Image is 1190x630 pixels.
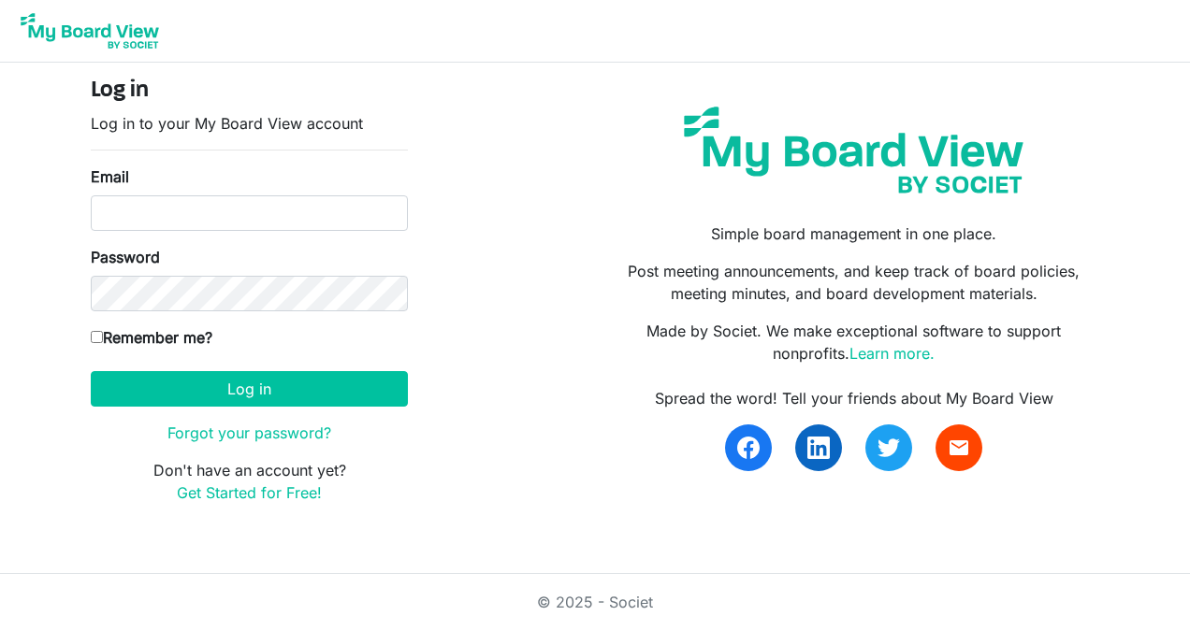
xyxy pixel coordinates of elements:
p: Don't have an account yet? [91,459,408,504]
span: email [948,437,970,459]
img: my-board-view-societ.svg [670,93,1038,208]
img: My Board View Logo [15,7,165,54]
label: Password [91,246,160,268]
p: Made by Societ. We make exceptional software to support nonprofits. [609,320,1099,365]
p: Post meeting announcements, and keep track of board policies, meeting minutes, and board developm... [609,260,1099,305]
img: twitter.svg [878,437,900,459]
a: © 2025 - Societ [537,593,653,611]
a: email [936,424,982,471]
p: Simple board management in one place. [609,222,1099,245]
img: linkedin.svg [807,437,830,459]
div: Spread the word! Tell your friends about My Board View [609,387,1099,409]
button: Log in [91,371,408,407]
p: Log in to your My Board View account [91,112,408,135]
a: Forgot your password? [167,423,331,442]
input: Remember me? [91,331,103,343]
a: Learn more. [849,344,935,363]
label: Email [91,165,129,188]
a: Get Started for Free! [177,483,322,502]
img: facebook.svg [737,437,760,459]
label: Remember me? [91,326,212,349]
h4: Log in [91,78,408,105]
